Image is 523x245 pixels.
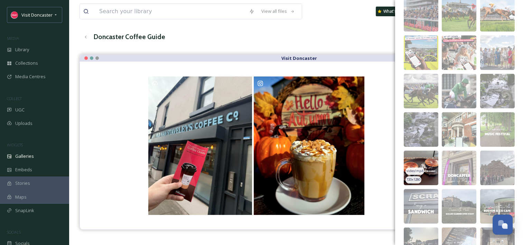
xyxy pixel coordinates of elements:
span: COLLECT [7,96,22,101]
strong: Visit Doncaster [281,55,317,61]
span: Collections [15,60,38,66]
a: Opens media popup. Media description: bostoncodoncaster-17850964215546420.jpeg. [253,75,365,216]
img: ccadded5-7fc4-406d-b53c-dab48f74e6a9.jpg [404,151,438,185]
span: UGC [15,107,25,113]
span: Visit Doncaster [21,12,53,18]
img: 46c75b20-3f72-4c7e-9852-1ecfbd5117a9.jpg [442,189,476,224]
img: ac006c7c-56d6-4271-a5d0-65842f4d9441.jpg [480,35,515,70]
span: WIDGETS [7,142,23,147]
span: SOCIALS [7,229,21,235]
img: c266a953-5830-44cd-a09d-7e41b18f9141.jpg [404,112,438,147]
img: visit%20logo%20fb.jpg [11,11,18,18]
a: View all files [258,4,298,18]
img: 2a3c1ee1-cb22-4d17-9fb1-28a015cf8d43.jpg [404,189,438,224]
span: Galleries [15,153,34,160]
img: cf79f04a-86e7-4cfb-9e3c-91b781201fca.jpg [404,35,438,70]
span: Embeds [15,166,32,173]
a: Opens media popup. Media description: IMG-20250221-WA0014.jpg. [148,75,253,216]
span: MEDIA [7,36,19,41]
img: e5ed3c6d-7c2f-44fd-a515-c68a110ac70d.jpg [480,151,515,185]
span: video/mp4 [407,169,423,173]
span: SnapLink [15,207,34,214]
img: bbdd254b-612b-46df-9fd7-498453fb3f4f.jpg [480,189,515,224]
span: Media Centres [15,73,46,80]
button: Open Chat [493,215,513,235]
img: aa00cf2b-7672-4e0b-a2d8-fcd217069767.jpg [480,112,515,147]
img: 15533db7-0533-404b-8009-b1d03c7e4e43.jpg [404,74,438,108]
input: Search your library [96,4,245,19]
img: 7dc40e68-2ea5-4add-822a-c61af2029ce8.jpg [442,112,476,147]
img: 01c5ae5b-de55-42ef-92e4-2535ec9a274a.jpg [442,74,476,108]
a: What's New [376,7,410,16]
span: Library [15,46,29,53]
a: Opens media popup. Media description: visitdoncaster-4601122.mp4. [365,75,445,216]
span: Uploads [15,120,32,127]
img: eaff3376-42ab-42f1-ad27-8abfbfebb0e1.jpg [442,151,476,185]
h3: Doncaster Coffee Guide [94,32,165,42]
span: 720 x 1280 [407,177,420,182]
span: Stories [15,180,30,187]
span: Maps [15,194,27,200]
img: f11d5255-76d0-4f48-8e9f-a54ed9627bcb.jpg [480,74,515,108]
img: eefcaeb4-4e12-4790-b252-ca56ee9ad7bf.jpg [442,35,476,70]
